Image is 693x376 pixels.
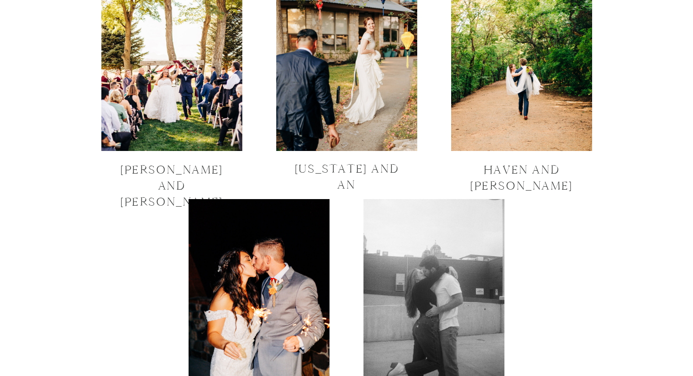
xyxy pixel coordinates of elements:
[287,161,406,175] a: [US_STATE] and an
[451,162,592,175] a: haven and [PERSON_NAME]
[111,162,232,175] a: [PERSON_NAME] and [PERSON_NAME]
